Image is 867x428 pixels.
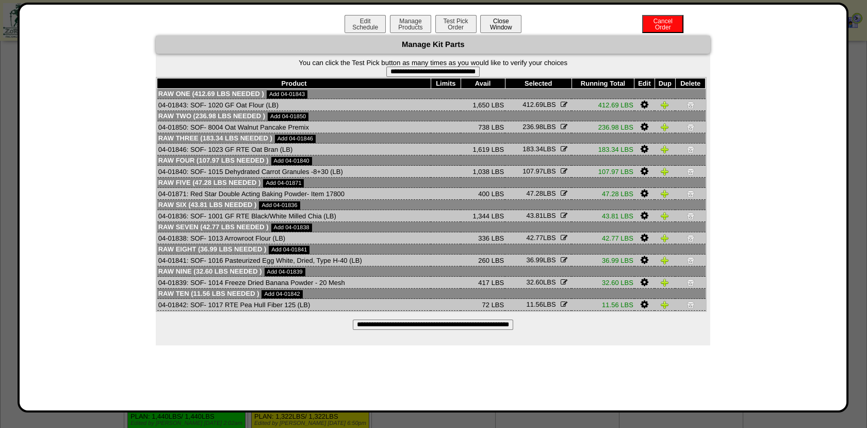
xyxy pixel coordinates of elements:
[526,189,543,197] span: 47.28
[261,290,302,298] a: Add 04-01842
[157,255,431,266] td: 04-01841: SOF- 1016 Pasteurized Egg White, Dried, Type H-40 (LB)
[268,113,308,121] a: Add 04-01850
[661,256,669,264] img: Duplicate Item
[634,78,655,89] th: Edit
[686,256,695,264] img: Delete Item
[480,15,521,33] button: CloseWindow
[686,300,695,309] img: Delete Item
[661,234,669,242] img: Duplicate Item
[269,246,309,254] a: Add 04-01841
[522,167,555,175] span: LBS
[526,212,555,219] span: LBS
[571,299,634,311] td: 11.56 LBS
[479,23,522,31] a: CloseWindow
[661,101,669,109] img: Duplicate Item
[522,167,543,175] span: 107.97
[686,278,695,287] img: Delete Item
[435,15,477,33] button: Test PickOrder
[686,101,695,109] img: Delete Item
[522,145,555,153] span: LBS
[157,188,431,200] td: 04-01871: Red Star Double Acting Baking Powder- Item 17800
[265,268,305,276] a: Add 04-01839
[345,15,386,33] button: EditSchedule
[655,78,675,89] th: Dup
[686,212,695,220] img: Delete Item
[526,278,543,286] span: 32.60
[526,300,543,308] span: 11.56
[661,300,669,309] img: Duplicate Item
[661,278,669,287] img: Duplicate Item
[461,277,505,289] td: 417 LBS
[526,234,543,242] span: 42.77
[461,144,505,155] td: 1,619 LBS
[686,189,695,198] img: Delete Item
[661,123,669,131] img: Duplicate Item
[275,135,316,143] a: Add 04-01846
[686,167,695,176] img: Delete Item
[505,78,571,89] th: Selected
[157,166,431,178] td: 04-01840: SOF- 1015 Dehydrated Carrot Granules -8+30 (LB)
[661,167,669,176] img: Duplicate Item
[686,123,695,131] img: Delete Item
[686,234,695,242] img: Delete Item
[157,121,431,133] td: 04-01850: SOF- 8004 Oat Walnut Pancake Premix
[461,299,505,311] td: 72 LBS
[661,189,669,198] img: Duplicate Item
[157,266,706,277] td: Raw Nine (32.60 LBS needed )
[526,189,555,197] span: LBS
[522,101,555,108] span: LBS
[271,157,312,165] a: Add 04-01840
[571,166,634,178] td: 107.97 LBS
[571,210,634,222] td: 43.81 LBS
[642,15,683,33] button: CancelOrder
[571,188,634,200] td: 47.28 LBS
[157,200,706,210] td: Raw Six (43.81 LBS needed )
[526,234,555,242] span: LBS
[271,224,312,232] a: Add 04-01838
[157,78,431,89] th: Product
[157,299,431,311] td: 04-01842: SOF- 1017 RTE Pea Hull Fiber 125 (LB)
[157,111,706,121] td: Raw Two (236.98 LBS needed )
[522,123,555,131] span: LBS
[571,99,634,111] td: 412.69 LBS
[571,255,634,266] td: 36.99 LBS
[686,145,695,153] img: Delete Item
[571,121,634,133] td: 236.98 LBS
[522,101,543,108] span: 412.69
[571,232,634,244] td: 42.77 LBS
[157,133,706,144] td: Raw Three (183.34 LBS needed )
[263,179,304,187] a: Add 04-01871
[526,278,555,286] span: LBS
[157,289,706,299] td: Raw Ten (11.56 LBS needed )
[522,123,543,131] span: 236.98
[461,210,505,222] td: 1,344 LBS
[157,244,706,255] td: Raw Eight (36.99 LBS needed )
[526,256,555,264] span: LBS
[390,15,431,33] button: ManageProducts
[526,212,543,219] span: 43.81
[267,90,307,99] a: Add 04-01843
[571,78,634,89] th: Running Total
[461,166,505,178] td: 1,038 LBS
[461,232,505,244] td: 336 LBS
[431,78,461,89] th: Limits
[571,277,634,289] td: 32.60 LBS
[461,121,505,133] td: 738 LBS
[461,188,505,200] td: 400 LBS
[157,232,431,244] td: 04-01838: SOF- 1013 Arrowroot Flour (LB)
[661,212,669,220] img: Duplicate Item
[156,59,710,77] form: You can click the Test Pick button as many times as you would like to verify your choices
[157,178,706,188] td: Raw Five (47.28 LBS needed )
[157,222,706,232] td: Raw Seven (42.77 LBS needed )
[157,155,706,166] td: Raw Four (107.97 LBS needed )
[156,36,710,54] div: Manage Kit Parts
[522,145,543,153] span: 183.34
[461,78,505,89] th: Avail
[157,277,431,289] td: 04-01839: SOF- 1014 Freeze Dried Banana Powder - 20 Mesh
[526,300,555,308] span: LBS
[461,255,505,266] td: 260 LBS
[526,256,543,264] span: 36.99
[675,78,706,89] th: Delete
[461,99,505,111] td: 1,650 LBS
[157,144,431,155] td: 04-01846: SOF- 1023 GF RTE Oat Bran (LB)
